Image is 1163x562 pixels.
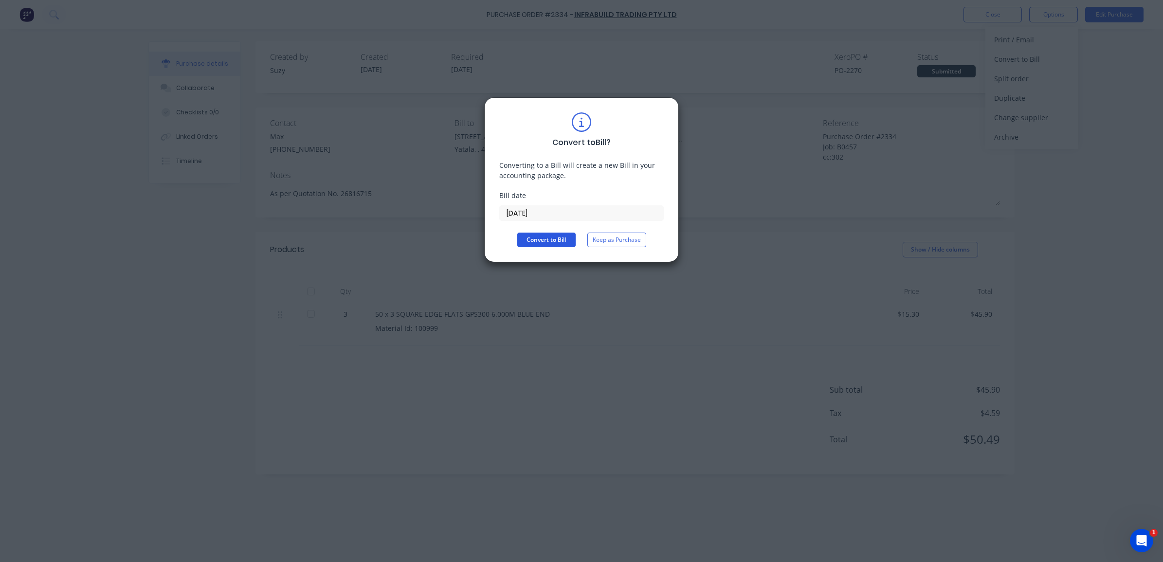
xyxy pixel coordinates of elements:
[552,137,611,148] div: Convert to Bill ?
[517,233,576,247] button: Convert to Bill
[499,190,664,200] div: Bill date
[1130,529,1153,552] iframe: Intercom live chat
[1150,529,1158,537] span: 1
[587,233,646,247] button: Keep as Purchase
[499,160,664,181] div: Converting to a Bill will create a new Bill in your accounting package.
